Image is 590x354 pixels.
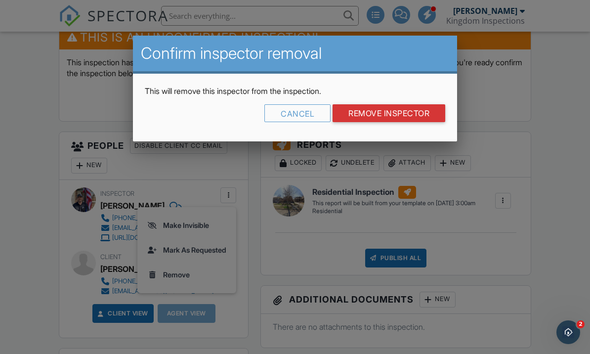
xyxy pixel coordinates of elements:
[145,86,446,96] p: This will remove this inspector from the inspection.
[556,320,580,344] iframe: Intercom live chat
[141,44,450,63] h2: Confirm inspector removal
[333,104,445,122] input: Remove Inspector
[577,320,585,328] span: 2
[264,104,331,122] div: Cancel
